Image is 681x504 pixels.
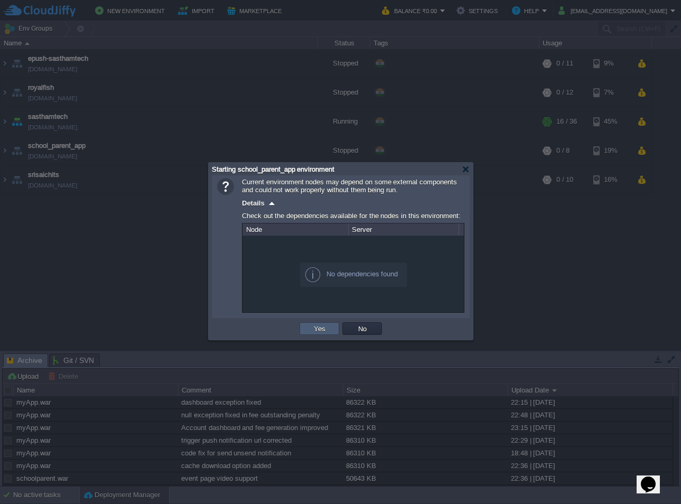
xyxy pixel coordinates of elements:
[349,223,459,236] div: Server
[244,223,348,236] div: Node
[300,263,407,287] div: No dependencies found
[355,324,370,333] button: No
[212,165,334,173] span: Starting school_parent_app environment
[242,178,457,194] span: Current environment nodes may depend on some external components and could not work properly with...
[637,462,670,493] iframe: chat widget
[242,209,464,223] div: Check out the dependencies available for the nodes in this environment:
[242,199,265,207] span: Details
[311,324,329,333] button: Yes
